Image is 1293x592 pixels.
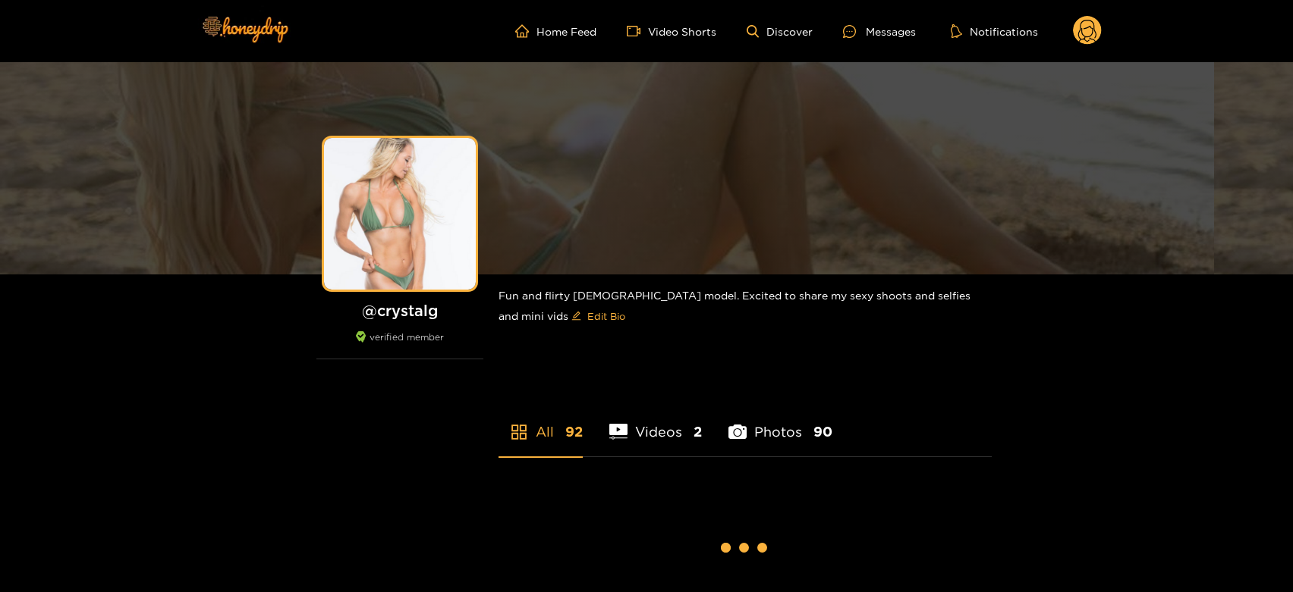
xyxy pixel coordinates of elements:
span: 2 [694,422,702,441]
span: edit [571,311,581,322]
span: Edit Bio [587,309,625,324]
div: Fun and flirty [DEMOGRAPHIC_DATA] model. Excited to share my sexy shoots and selfies and mini vids [499,274,992,340]
button: editEdit Bio [568,304,628,328]
a: Discover [747,25,813,38]
span: video-camera [627,24,648,38]
a: Home Feed [515,24,596,38]
a: Video Shorts [627,24,716,38]
span: 90 [813,422,832,441]
h1: @ crystalg [316,301,483,320]
li: Videos [609,388,702,456]
span: home [515,24,536,38]
button: Notifications [946,23,1043,39]
span: 92 [565,422,583,441]
div: verified member [316,331,483,359]
div: Messages [843,23,916,40]
li: Photos [728,388,832,456]
li: All [499,388,583,456]
span: appstore [510,423,528,441]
